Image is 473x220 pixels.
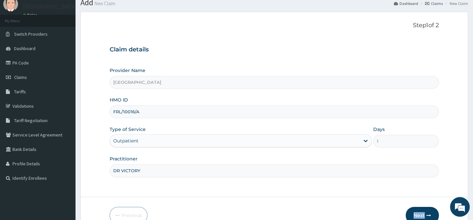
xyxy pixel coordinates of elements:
span: Claims [14,74,27,80]
label: Days [373,126,385,133]
span: We're online! [38,67,91,134]
div: Outpatient [113,137,139,144]
h3: Claim details [110,46,439,53]
div: Chat with us now [34,37,110,45]
span: Tariffs [14,89,26,95]
span: Tariff Negotiation [14,118,48,123]
label: Practitioner [110,156,138,162]
a: Dashboard [394,1,418,6]
p: Step 1 of 2 [110,22,439,29]
div: Minimize live chat window [108,3,123,19]
label: Type of Service [110,126,146,133]
input: Enter Name [110,164,439,177]
li: New Claim [443,1,468,6]
small: New Claim [93,1,115,6]
a: Online [23,13,39,17]
img: d_794563401_company_1708531726252_794563401 [12,33,27,49]
label: HMO ID [110,97,128,103]
label: Provider Name [110,67,145,74]
span: Switch Providers [14,31,48,37]
p: [GEOGRAPHIC_DATA] [23,4,77,9]
input: Enter HMO ID [110,105,439,118]
textarea: Type your message and hit 'Enter' [3,149,125,172]
span: Dashboard [14,46,35,51]
a: Claims [425,1,443,6]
